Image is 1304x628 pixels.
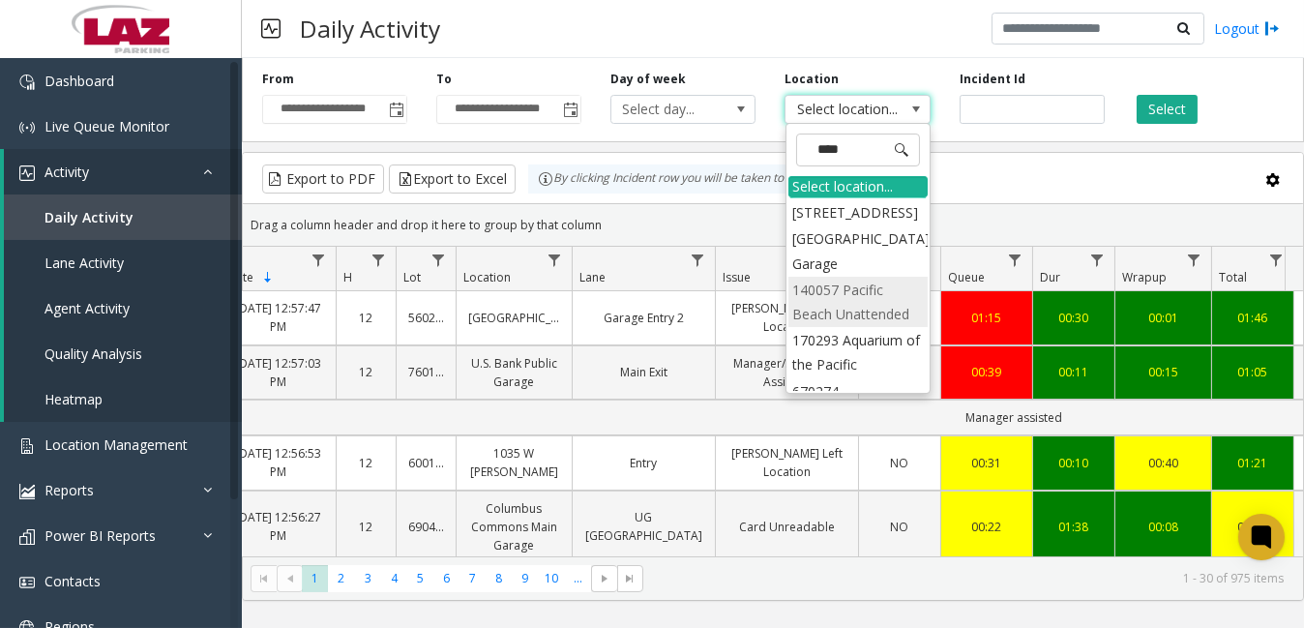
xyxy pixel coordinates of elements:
[44,344,142,363] span: Quality Analysis
[611,96,726,123] span: Select day...
[19,575,35,590] img: 'icon'
[1002,247,1028,273] a: Queue Filter Menu
[788,378,928,454] li: 670274 [STREET_ADDRESS][GEOGRAPHIC_DATA]
[1127,454,1200,472] div: 00:40
[1122,269,1167,285] span: Wrapup
[1181,247,1207,273] a: Wrapup Filter Menu
[655,570,1284,586] kendo-pager-info: 1 - 30 of 975 items
[381,565,407,591] span: Page 4
[433,565,459,591] span: Page 6
[44,72,114,90] span: Dashboard
[366,247,392,273] a: H Filter Menu
[348,518,384,536] a: 12
[891,455,909,471] span: NO
[44,208,133,226] span: Daily Activity
[468,444,560,481] a: 1035 W [PERSON_NAME]
[788,225,928,276] li: [GEOGRAPHIC_DATA] Garage
[262,71,294,88] label: From
[1127,309,1200,327] a: 00:01
[727,444,846,481] a: [PERSON_NAME] Left Location
[512,565,538,591] span: Page 9
[468,499,560,555] a: Columbus Commons Main Garage
[788,199,928,225] li: [STREET_ADDRESS]
[727,354,846,391] a: Manager/Attendant Assisted
[355,565,381,591] span: Page 3
[262,164,384,194] button: Export to PDF
[953,454,1021,472] a: 00:31
[348,363,384,381] a: 12
[232,299,324,336] a: [DATE] 12:57:47 PM
[785,96,901,123] span: Select location...
[1224,454,1282,472] div: 01:21
[584,363,703,381] a: Main Exit
[19,75,35,90] img: 'icon'
[426,247,452,273] a: Lot Filter Menu
[468,309,560,327] a: [GEOGRAPHIC_DATA]
[788,327,928,377] li: 170293 Aquarium of the Pacific
[528,164,931,194] div: By clicking Incident row you will be taken to the incident details page.
[1040,269,1060,285] span: Dur
[584,454,703,472] a: Entry
[591,565,617,592] span: Go to the next page
[542,247,568,273] a: Location Filter Menu
[44,299,130,317] span: Agent Activity
[1224,518,1282,536] div: 02:08
[617,565,643,592] span: Go to the last page
[584,508,703,545] a: UG [GEOGRAPHIC_DATA]
[459,565,486,591] span: Page 7
[1045,518,1103,536] a: 01:38
[463,269,511,285] span: Location
[1219,269,1247,285] span: Total
[1214,18,1280,39] a: Logout
[290,5,450,52] h3: Daily Activity
[685,247,711,273] a: Lane Filter Menu
[953,363,1021,381] a: 00:39
[1045,363,1103,381] a: 00:11
[19,438,35,454] img: 'icon'
[953,309,1021,327] a: 01:15
[584,309,703,327] a: Garage Entry 2
[891,519,909,535] span: NO
[261,5,281,52] img: pageIcon
[559,96,580,123] span: Toggle popup
[348,309,384,327] a: 12
[948,269,985,285] span: Queue
[4,376,242,422] a: Heatmap
[1137,95,1198,124] button: Select
[44,435,188,454] span: Location Management
[19,165,35,181] img: 'icon'
[785,71,839,88] label: Location
[408,363,444,381] a: 760140
[953,518,1021,536] a: 00:22
[539,565,565,591] span: Page 10
[871,518,929,536] a: NO
[4,194,242,240] a: Daily Activity
[385,96,406,123] span: Toggle popup
[44,254,124,272] span: Lane Activity
[19,120,35,135] img: 'icon'
[538,171,553,187] img: infoIcon.svg
[389,164,516,194] button: Export to Excel
[1045,454,1103,472] div: 00:10
[727,299,846,336] a: [PERSON_NAME] Left Location
[1224,363,1282,381] a: 01:05
[565,565,591,591] span: Page 11
[1127,518,1200,536] a: 00:08
[1045,309,1103,327] a: 00:30
[44,481,94,499] span: Reports
[19,484,35,499] img: 'icon'
[960,71,1025,88] label: Incident Id
[623,571,638,586] span: Go to the last page
[1224,309,1282,327] a: 01:46
[436,71,452,88] label: To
